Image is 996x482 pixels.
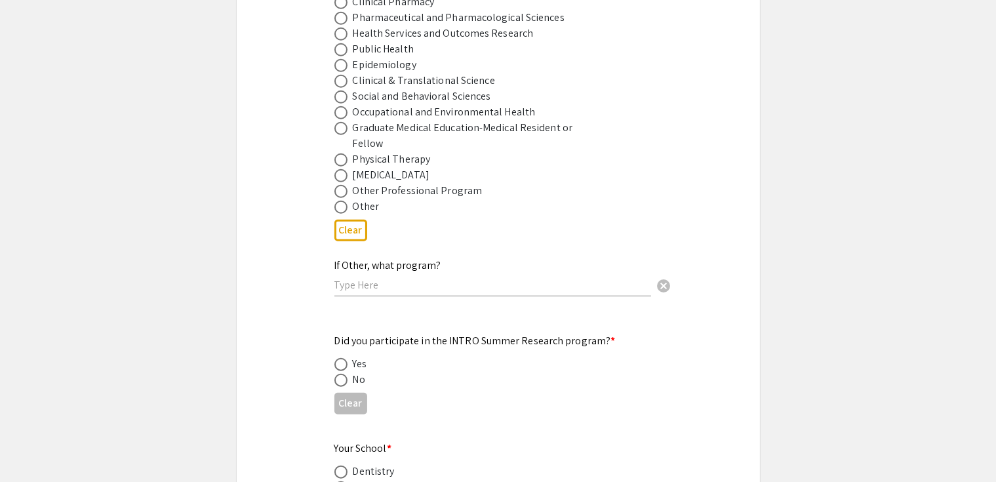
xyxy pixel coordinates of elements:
[353,120,582,151] div: Graduate Medical Education-Medical Resident or Fellow
[334,278,651,292] input: Type Here
[353,26,534,41] div: Health Services and Outcomes Research
[334,220,367,241] button: Clear
[353,167,429,183] div: [MEDICAL_DATA]
[353,464,395,479] div: Dentistry
[353,104,536,120] div: Occupational and Environmental Health
[334,441,391,455] mat-label: Your School
[334,334,616,348] mat-label: Did you participate in the INTRO Summer Research program?
[353,57,416,73] div: Epidemiology
[353,73,495,89] div: Clinical & Translational Science
[353,10,565,26] div: Pharmaceutical and Pharmacological Sciences
[334,258,441,272] mat-label: If Other, what program?
[656,278,672,294] span: cancel
[353,41,414,57] div: Public Health
[353,89,491,104] div: Social and Behavioral Sciences
[651,271,677,298] button: Clear
[353,183,483,199] div: Other Professional Program
[353,356,367,372] div: Yes
[353,199,380,214] div: Other
[334,393,367,414] button: Clear
[353,151,431,167] div: Physical Therapy
[10,423,56,472] iframe: Chat
[353,372,365,388] div: No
